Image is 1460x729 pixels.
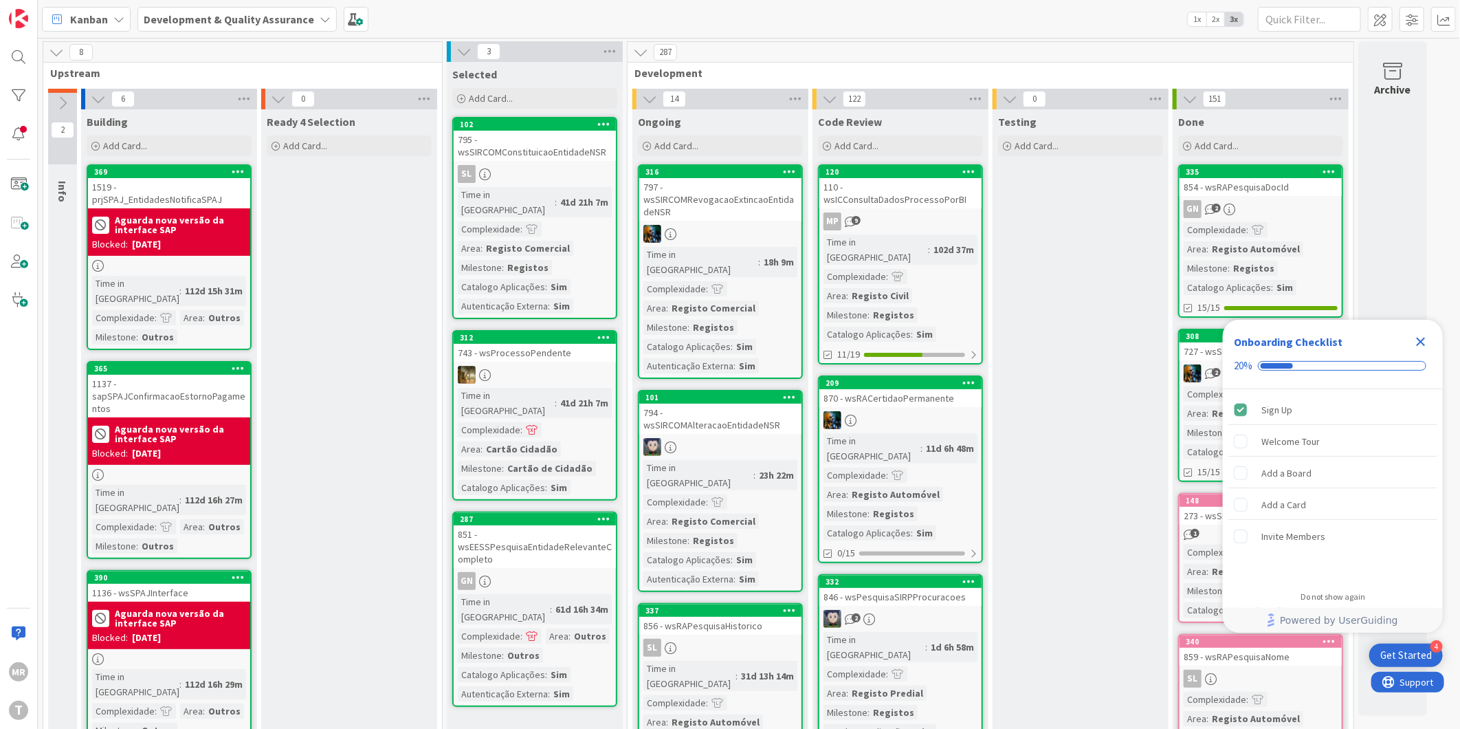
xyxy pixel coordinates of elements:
span: : [1228,261,1230,276]
div: Sim [733,339,756,354]
b: Development & Quality Assurance [144,12,314,26]
span: : [203,310,205,325]
div: Sim [913,525,936,541]
div: Complexidade [458,221,520,237]
div: 308 [1180,330,1342,342]
div: Catalogo Aplicações [823,327,911,342]
span: : [136,329,138,345]
div: 312743 - wsProcessoPendente [454,331,616,362]
div: 332846 - wsPesquisaSIRPProcuracoes [819,576,982,606]
div: Cartão Cidadão [483,442,561,457]
span: 15/15 [1197,301,1220,315]
div: Catalogo Aplicações [458,480,545,495]
span: : [520,221,522,237]
span: : [733,572,735,587]
span: : [733,358,735,373]
span: 14 [663,91,686,107]
div: GN [454,572,616,590]
span: Add Card... [654,140,698,152]
div: Do not show again [1301,591,1365,602]
span: 6 [111,91,135,107]
div: GN [1180,200,1342,218]
span: : [520,422,522,437]
div: 112d 16h 27m [181,492,246,508]
div: 332 [826,577,982,587]
div: Registo Criminal [1208,406,1291,421]
div: Milestone [643,320,687,335]
img: JC [823,411,841,429]
div: 112d 15h 31m [181,283,246,298]
span: Selected [452,67,497,81]
div: 316 [645,167,801,177]
span: Ongoing [638,115,681,129]
span: 3x [1225,12,1243,26]
span: 2 [51,122,74,138]
div: Complexidade [458,629,520,644]
div: Registos [689,533,738,548]
div: Welcome Tour is incomplete. [1228,426,1437,457]
div: Time in [GEOGRAPHIC_DATA] [458,187,555,217]
div: 795 - wsSIRCOMConstituicaoEntidadeNSR [454,131,616,161]
div: GN [1184,200,1202,218]
span: Info [56,181,69,202]
div: 273 - wsSICRIMRequerimentoMTE [1180,507,1342,525]
div: Close Checklist [1410,331,1432,353]
div: Area [1184,406,1206,421]
div: Footer [1223,608,1443,633]
div: SL [1180,670,1342,688]
div: Sim [913,327,936,342]
div: 287851 - wsEESSPesquisaEntidadeRelevanteCompleto [454,513,616,568]
span: : [666,301,668,316]
div: Checklist Container [1223,320,1443,633]
div: Complexidade [823,468,886,483]
div: Milestone [458,461,502,476]
span: : [846,288,848,303]
span: : [911,525,913,541]
span: : [1206,406,1208,421]
span: 2 [1212,368,1221,377]
div: Milestone [92,329,136,345]
span: : [136,538,138,554]
span: : [550,602,552,617]
div: 3901136 - wsSPAJInterface [88,572,250,602]
div: Complexidade [1184,545,1246,560]
div: 120 [819,166,982,178]
div: Area [458,442,480,457]
div: Sim [735,572,759,587]
span: : [886,269,888,284]
span: 0/15 [837,546,855,561]
span: 2 [1212,204,1221,213]
div: Area [643,301,666,316]
div: 335854 - wsRAPesquisaDocId [1180,166,1342,196]
div: 743 - wsProcessoPendente [454,344,616,362]
img: JC [458,366,476,384]
div: Area [823,288,846,303]
div: 120110 - wsICConsultaDadosProcessoPorBI [819,166,982,208]
div: 854 - wsRAPesquisaDocId [1180,178,1342,196]
div: Registos [1230,261,1278,276]
div: Time in [GEOGRAPHIC_DATA] [458,594,550,624]
span: : [155,519,157,534]
div: Outros [138,329,177,345]
img: Visit kanbanzone.com [9,9,28,28]
div: 337 [639,605,801,617]
span: : [480,442,483,457]
div: Registo Comercial [483,241,573,256]
div: SL [639,639,801,657]
div: 102 [454,118,616,131]
img: LS [823,610,841,628]
div: 120 [826,167,982,177]
div: 308 [1186,331,1342,341]
div: 101 [645,393,801,402]
div: Time in [GEOGRAPHIC_DATA] [92,485,179,515]
div: JC [1180,364,1342,382]
div: 1137 - sapSPAJConfirmacaoEstornoPagamentos [88,375,250,417]
div: Milestone [1184,425,1228,440]
div: Autenticação Externa [643,572,733,587]
div: 794 - wsSIRCOMAlteracaoEntidadeNSR [639,404,801,434]
span: 15/15 [1197,465,1220,479]
div: SL [458,165,476,183]
div: 335 [1186,167,1342,177]
div: Area [458,241,480,256]
div: Sim [547,279,571,294]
